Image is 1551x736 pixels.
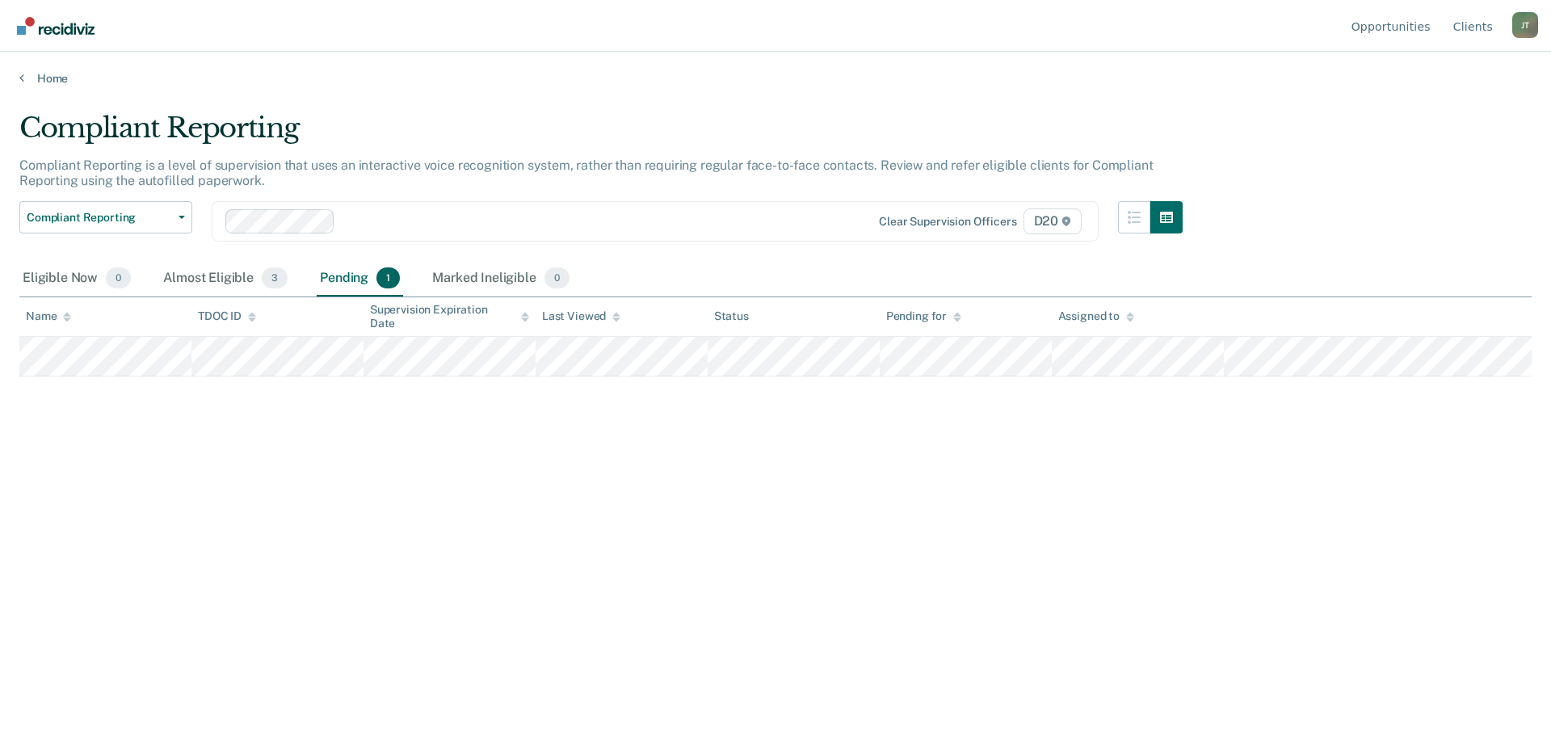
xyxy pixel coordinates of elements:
button: Compliant Reporting [19,201,192,233]
div: Assigned to [1058,309,1134,323]
div: Almost Eligible3 [160,261,291,297]
span: Compliant Reporting [27,211,172,225]
div: Compliant Reporting [19,111,1183,158]
a: Home [19,71,1532,86]
div: Clear supervision officers [879,215,1016,229]
span: 3 [262,267,288,288]
span: D20 [1023,208,1082,234]
div: Status [714,309,749,323]
div: TDOC ID [198,309,256,323]
div: Name [26,309,71,323]
div: Pending for [886,309,961,323]
div: Supervision Expiration Date [370,303,529,330]
div: Eligible Now0 [19,261,134,297]
p: Compliant Reporting is a level of supervision that uses an interactive voice recognition system, ... [19,158,1153,188]
div: Last Viewed [542,309,620,323]
div: Pending1 [317,261,403,297]
button: Profile dropdown button [1512,12,1538,38]
div: J T [1512,12,1538,38]
div: Marked Ineligible0 [429,261,573,297]
img: Recidiviz [17,17,95,35]
span: 0 [106,267,131,288]
span: 1 [376,267,400,288]
span: 0 [544,267,570,288]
